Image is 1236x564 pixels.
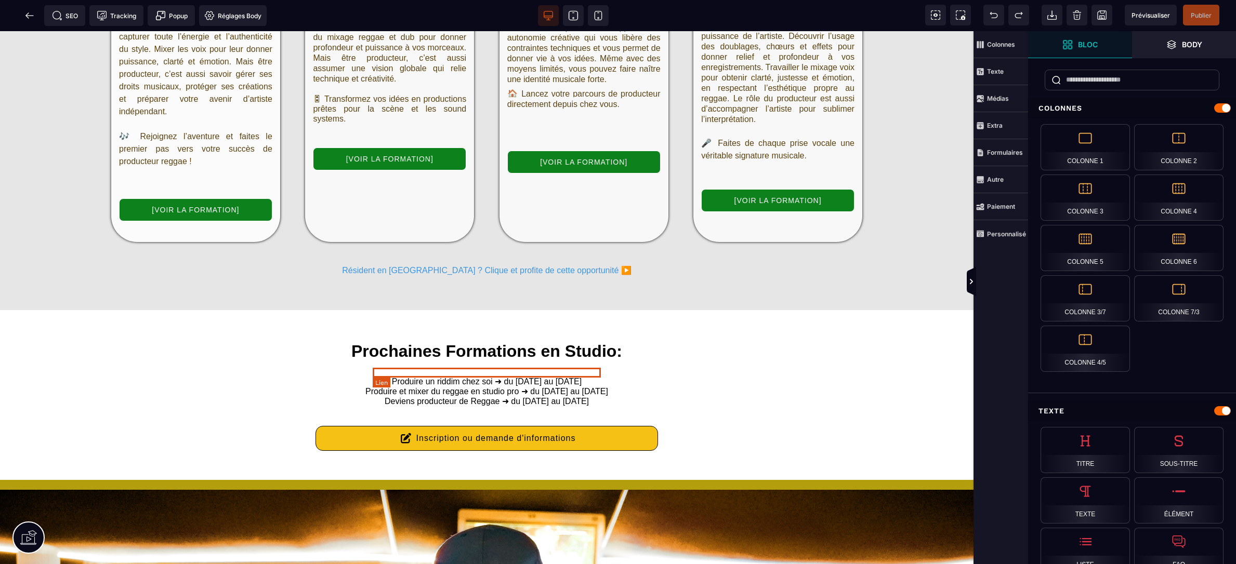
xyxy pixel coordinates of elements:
strong: Médias [987,95,1009,102]
div: Colonne 2 [1134,124,1224,170]
span: Médias [974,85,1028,112]
strong: Formulaires [987,149,1023,156]
div: Colonne 1 [1041,124,1130,170]
span: Prévisualiser [1132,11,1170,19]
span: Favicon [199,5,267,26]
div: Colonne 3 [1041,174,1130,221]
div: Colonne 6 [1134,225,1224,271]
button: [VOIR LA FORMATION] [507,119,661,142]
div: Colonne 4/5 [1041,326,1130,372]
span: Autre [974,166,1028,193]
button: [VOIR LA FORMATION] [313,116,466,139]
span: Code de suivi [89,5,143,26]
div: Texte [1028,401,1236,421]
div: Colonne 3/7 [1041,275,1130,321]
span: Extra [974,112,1028,139]
text: Produire un riddim chez soi ➜ du [DATE] au [DATE] Produire et mixer du reggae en studio pro ➜ du ... [170,343,804,378]
span: Voir les composants [925,5,946,25]
span: Réglages Body [204,10,261,21]
span: Voir bureau [538,5,559,26]
span: Importer [1042,5,1062,25]
span: Créer une alerte modale [148,5,195,26]
span: Voir tablette [563,5,584,26]
span: Voir mobile [588,5,609,26]
div: Texte [1041,477,1130,523]
strong: Texte [987,68,1004,75]
span: Ouvrir les calques [1132,31,1236,58]
div: Colonne 7/3 [1134,275,1224,321]
span: Formulaires [974,139,1028,166]
span: Ouvrir les blocs [1028,31,1132,58]
span: Enregistrer [1092,5,1112,25]
h3: Prochaines Formations en Studio: [170,307,804,332]
span: Enregistrer le contenu [1183,5,1219,25]
span: Rétablir [1008,5,1029,25]
span: Nettoyage [1067,5,1087,25]
div: Sous-titre [1134,427,1224,473]
span: Capture d'écran [950,5,971,25]
span: Texte [974,58,1028,85]
div: 🎤 Faites de chaque prise vocale une véritable signature musicale. [701,106,854,131]
div: 🎶 Rejoignez l’aventure et faites le premier pas vers votre succès de producteur reggae ! [119,99,272,137]
button: Inscription ou demande d'informations [315,395,658,420]
span: Personnalisé [974,220,1028,247]
div: Colonne 4 [1134,174,1224,221]
div: Colonnes [1028,99,1236,118]
span: Paiement [974,193,1028,220]
div: 🎛 Transformez vos idées en productions prêtes pour la scène et les sound systems. [313,63,466,93]
button: [VOIR LA FORMATION] [119,167,272,190]
span: Colonnes [974,31,1028,58]
span: Afficher les vues [1028,266,1038,298]
span: Métadata SEO [44,5,85,26]
strong: Extra [987,122,1003,129]
div: Colonne 5 [1041,225,1130,271]
span: Aperçu [1125,5,1177,25]
div: Titre [1041,427,1130,473]
strong: Colonnes [987,41,1015,48]
div: Élément [1134,477,1224,523]
span: Publier [1191,11,1212,19]
button: [VOIR LA FORMATION] [701,158,854,181]
strong: Paiement [987,203,1015,210]
span: Popup [155,10,188,21]
strong: Personnalisé [987,230,1026,238]
strong: Bloc [1078,41,1098,48]
strong: Body [1182,41,1202,48]
a: Résident en [GEOGRAPHIC_DATA] ? Clique et profite de cette opportunité ▶️ [342,235,632,244]
strong: Autre [987,176,1004,183]
span: Retour [19,5,40,26]
span: Défaire [983,5,1004,25]
span: SEO [52,10,78,21]
span: Tracking [97,10,136,21]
